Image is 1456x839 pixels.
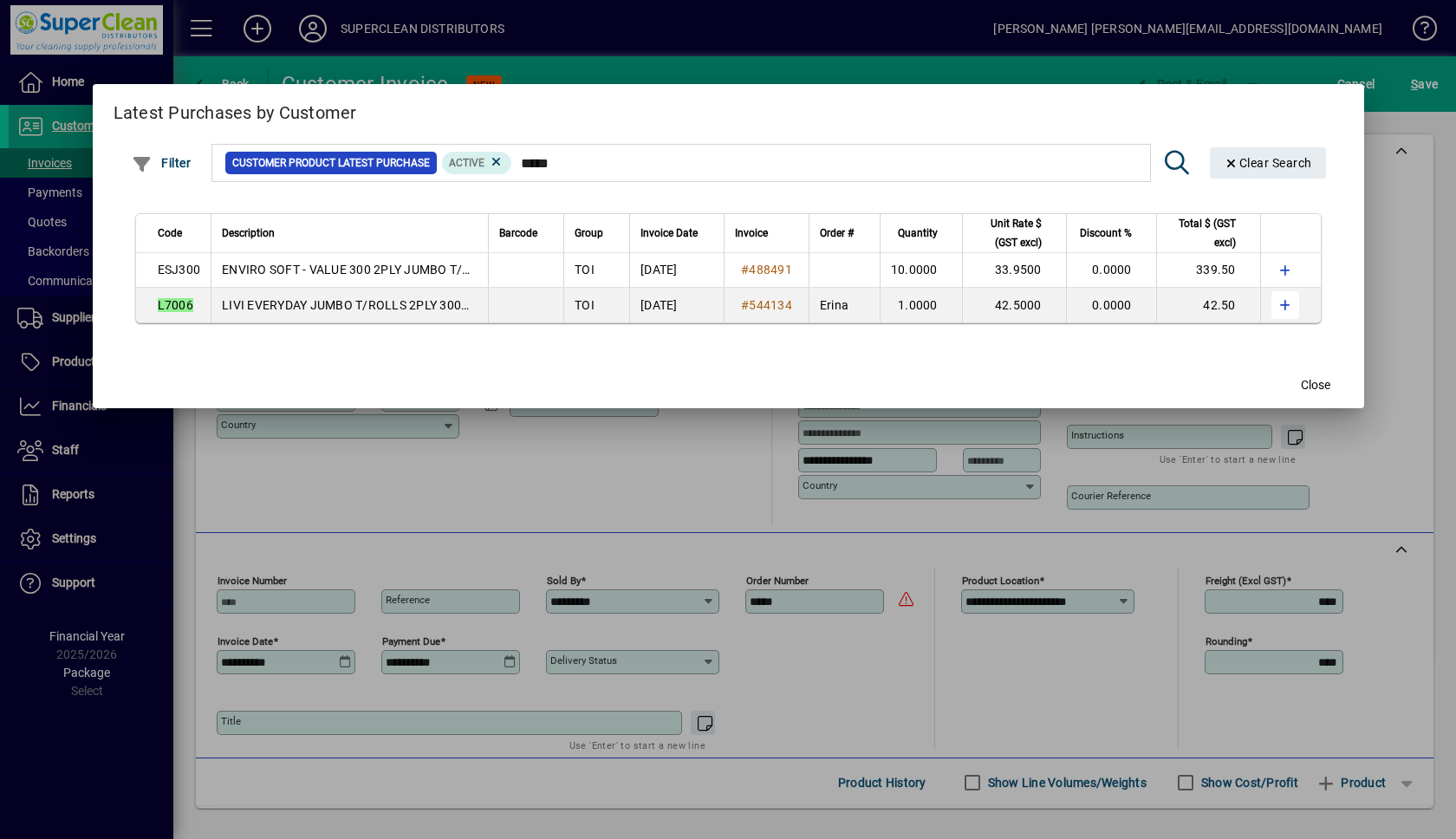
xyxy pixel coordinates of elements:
[1156,288,1260,322] td: 42.50
[962,288,1066,322] td: 42.5000
[222,224,275,243] span: Description
[1167,214,1251,252] div: Total $ (GST excl)
[741,298,749,312] span: #
[132,156,192,170] span: Filter
[640,224,698,243] span: Invoice Date
[820,224,854,243] span: Order #
[898,224,938,243] span: Quantity
[880,253,962,288] td: 10.0000
[1156,253,1260,288] td: 339.50
[127,147,196,179] button: Filter
[820,224,869,243] div: Order #
[449,157,484,169] span: Active
[741,263,749,276] span: #
[891,224,953,243] div: Quantity
[222,298,491,312] span: LIVI EVERYDAY JUMBO T/ROLLS 2PLY 300M (8)
[629,288,724,322] td: [DATE]
[442,152,511,174] mat-chip: Product Activation Status: Active
[973,214,1057,252] div: Unit Rate $ (GST excl)
[973,214,1042,252] span: Unit Rate $ (GST excl)
[575,224,603,243] span: Group
[880,288,962,322] td: 1.0000
[809,288,880,322] td: Erina
[735,296,798,315] a: #544134
[962,253,1066,288] td: 33.9500
[232,154,430,172] span: Customer Product Latest Purchase
[222,263,588,276] span: ENVIRO SOFT - VALUE 300 2PLY JUMBO T/ROLLS. (8) Now
[735,260,798,279] a: #488491
[158,224,201,243] div: Code
[735,224,798,243] div: Invoice
[575,263,595,276] span: TOI
[575,298,595,312] span: TOI
[158,263,201,276] span: ESJ300
[629,253,724,288] td: [DATE]
[1210,147,1326,179] button: Clear
[1224,156,1312,170] span: Clear Search
[1066,288,1156,322] td: 0.0000
[1288,370,1343,401] button: Close
[499,224,537,243] span: Barcode
[93,84,1364,134] h2: Latest Purchases by Customer
[1080,224,1132,243] span: Discount %
[222,224,478,243] div: Description
[158,298,193,312] em: L7006
[1077,224,1147,243] div: Discount %
[749,298,792,312] span: 544134
[749,263,792,276] span: 488491
[1167,214,1236,252] span: Total $ (GST excl)
[575,224,619,243] div: Group
[158,224,182,243] span: Code
[499,224,553,243] div: Barcode
[1066,253,1156,288] td: 0.0000
[640,224,713,243] div: Invoice Date
[735,224,768,243] span: Invoice
[1301,376,1330,394] span: Close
